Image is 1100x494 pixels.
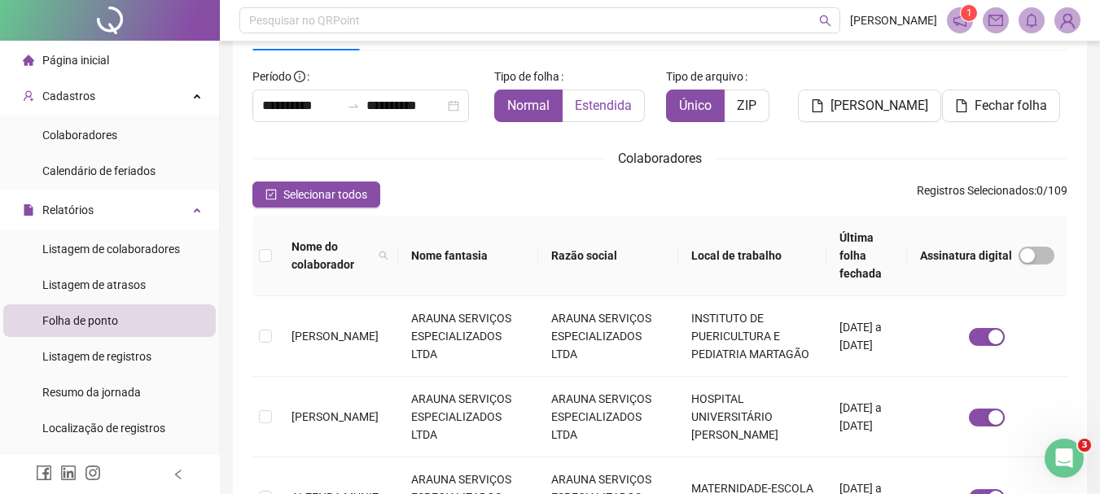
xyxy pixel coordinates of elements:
[291,238,372,273] span: Nome do colaborador
[538,216,678,296] th: Razão social
[678,296,826,377] td: INSTITUTO DE PUERICULTURA E PEDIATRIA MARTAGÃO
[42,350,151,363] span: Listagem de registros
[347,99,360,112] span: swap-right
[737,98,756,113] span: ZIP
[42,422,165,435] span: Localização de registros
[666,68,743,85] span: Tipo de arquivo
[618,151,702,166] span: Colaboradores
[953,13,967,28] span: notification
[23,55,34,66] span: home
[920,247,1012,264] span: Assinatura digital
[679,98,712,113] span: Único
[42,243,180,256] span: Listagem de colaboradores
[379,251,388,260] span: search
[42,386,141,399] span: Resumo da jornada
[1055,8,1080,33] img: 79929
[538,377,678,457] td: ARAUNA SERVIÇOS ESPECIALIZADOS LTDA
[173,469,184,480] span: left
[347,99,360,112] span: to
[988,13,1003,28] span: mail
[917,184,1034,197] span: Registros Selecionados
[42,164,156,177] span: Calendário de feriados
[826,216,907,296] th: Última folha fechada
[398,216,538,296] th: Nome fantasia
[42,129,117,142] span: Colaboradores
[85,465,101,481] span: instagram
[1045,439,1084,478] iframe: Intercom live chat
[398,377,538,457] td: ARAUNA SERVIÇOS ESPECIALIZADOS LTDA
[60,465,77,481] span: linkedin
[42,278,146,291] span: Listagem de atrasos
[1078,439,1091,452] span: 3
[42,90,95,103] span: Cadastros
[23,90,34,102] span: user-add
[850,11,937,29] span: [PERSON_NAME]
[961,5,977,21] sup: 1
[494,68,559,85] span: Tipo de folha
[678,216,826,296] th: Local de trabalho
[975,96,1047,116] span: Fechar folha
[678,377,826,457] td: HOSPITAL UNIVERSITÁRIO [PERSON_NAME]
[826,377,907,457] td: [DATE] a [DATE]
[575,98,632,113] span: Estendida
[375,234,392,277] span: search
[398,296,538,377] td: ARAUNA SERVIÇOS ESPECIALIZADOS LTDA
[252,70,291,83] span: Período
[23,204,34,216] span: file
[42,314,118,327] span: Folha de ponto
[798,90,941,122] button: [PERSON_NAME]
[966,7,972,19] span: 1
[291,330,379,343] span: [PERSON_NAME]
[538,296,678,377] td: ARAUNA SERVIÇOS ESPECIALIZADOS LTDA
[955,99,968,112] span: file
[283,186,367,203] span: Selecionar todos
[42,54,109,67] span: Página inicial
[507,98,550,113] span: Normal
[819,15,831,27] span: search
[294,71,305,82] span: info-circle
[291,410,379,423] span: [PERSON_NAME]
[265,189,277,200] span: check-square
[811,99,824,112] span: file
[917,181,1067,208] span: : 0 / 109
[826,296,907,377] td: [DATE] a [DATE]
[830,96,928,116] span: [PERSON_NAME]
[42,203,94,216] span: Relatórios
[252,181,380,208] button: Selecionar todos
[1024,13,1039,28] span: bell
[36,465,52,481] span: facebook
[942,90,1060,122] button: Fechar folha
